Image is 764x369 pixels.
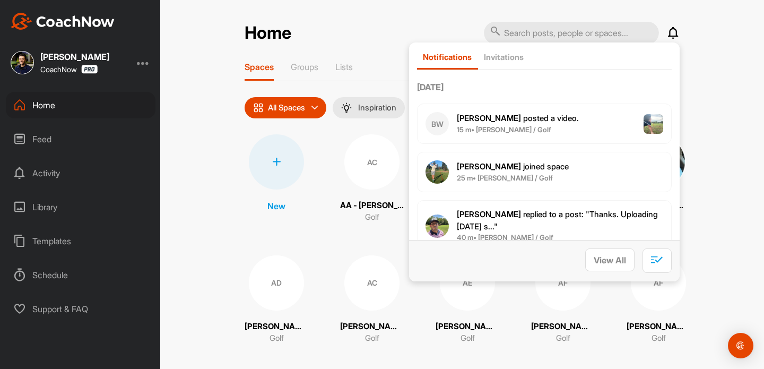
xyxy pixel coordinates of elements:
a: AC[PERSON_NAME] De La [PERSON_NAME]Golf [340,255,404,345]
div: [PERSON_NAME] [40,53,109,61]
b: 15 m • [PERSON_NAME] / Golf [457,125,551,134]
p: Spaces [245,62,274,72]
div: Open Intercom Messenger [728,333,753,358]
button: View All [585,248,635,271]
div: AC [344,134,400,190]
span: joined space [457,161,569,171]
p: [PERSON_NAME] [436,321,499,333]
div: Templates [6,228,155,254]
p: Groups [291,62,318,72]
p: Lists [335,62,353,72]
p: Inspiration [358,104,396,112]
img: CoachNow [11,13,115,30]
span: replied to a post : "Thanks. Uploading [DATE] s..." [457,209,658,231]
p: Golf [270,332,284,345]
a: AF[PERSON_NAME]Golf [627,255,690,345]
p: [PERSON_NAME] [531,321,595,333]
p: [PERSON_NAME] [245,321,308,333]
div: AE [440,255,495,311]
label: [DATE] [417,81,672,93]
div: Feed [6,126,155,152]
div: AD [249,255,304,311]
img: icon [253,102,264,113]
img: square_49fb5734a34dfb4f485ad8bdc13d6667.jpg [11,51,34,74]
p: [PERSON_NAME] [627,321,690,333]
div: AC [344,255,400,311]
div: AF [535,255,591,311]
div: Schedule [6,262,155,288]
h2: Home [245,23,291,44]
a: ACAA - [PERSON_NAME]Golf [340,134,404,224]
div: AF [631,255,686,311]
span: View All [594,255,626,265]
img: CoachNow Pro [81,65,98,74]
b: [PERSON_NAME] [457,161,521,171]
input: Search posts, people or spaces... [484,22,659,44]
b: 25 m • [PERSON_NAME] / Golf [457,174,553,182]
img: user avatar [426,160,449,184]
p: Golf [365,332,379,345]
span: posted a video . [457,113,579,123]
p: Golf [652,332,666,345]
p: AA - [PERSON_NAME] [340,200,404,212]
div: BW [426,112,449,135]
div: Activity [6,160,155,186]
div: Support & FAQ [6,296,155,322]
img: user avatar [426,214,449,238]
p: Golf [365,211,379,224]
b: 40 m • [PERSON_NAME] / Golf [457,233,553,242]
div: CoachNow [40,65,98,74]
a: AF[PERSON_NAME]Golf [531,255,595,345]
p: All Spaces [268,104,305,112]
p: Invitations [484,52,524,62]
b: [PERSON_NAME] [457,113,521,123]
p: Golf [556,332,570,345]
a: AE[PERSON_NAME]Golf [436,255,499,345]
p: Golf [461,332,475,345]
img: menuIcon [341,102,352,113]
div: Library [6,194,155,220]
b: [PERSON_NAME] [457,209,521,219]
img: post image [644,114,664,134]
p: New [267,200,285,212]
p: Notifications [423,52,472,62]
p: [PERSON_NAME] De La [PERSON_NAME] [340,321,404,333]
div: Home [6,92,155,118]
a: AD[PERSON_NAME]Golf [245,255,308,345]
